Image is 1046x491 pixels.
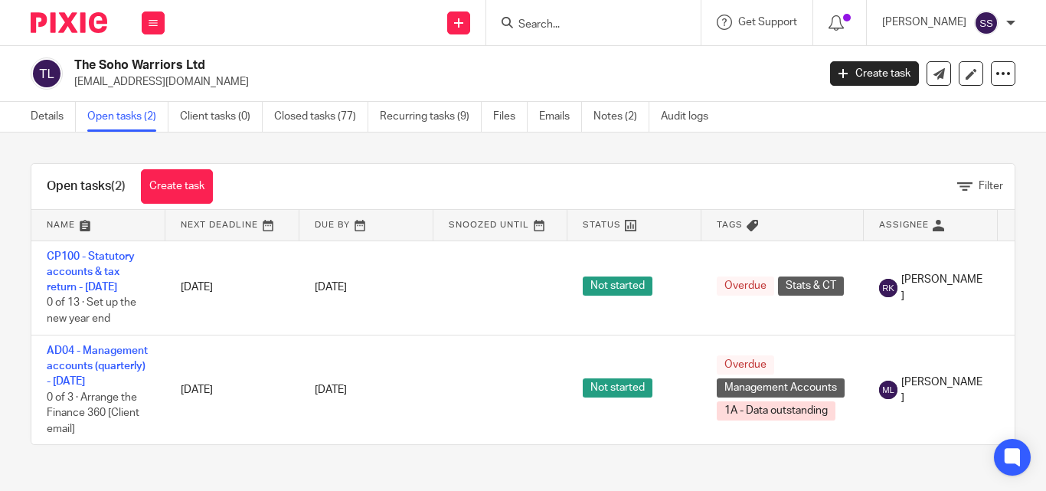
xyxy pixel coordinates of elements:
[717,378,845,398] span: Management Accounts
[879,279,897,297] img: svg%3E
[111,180,126,192] span: (2)
[517,18,655,32] input: Search
[47,251,135,293] a: CP100 - Statutory accounts & tax return - [DATE]
[593,102,649,132] a: Notes (2)
[47,392,139,434] span: 0 of 3 · Arrange the Finance 360 [Client email]
[31,102,76,132] a: Details
[74,57,661,74] h2: The Soho Warriors Ltd
[583,277,652,296] span: Not started
[882,15,966,30] p: [PERSON_NAME]
[47,345,148,388] a: AD04 - Management accounts (quarterly) - [DATE]
[738,17,797,28] span: Get Support
[879,381,897,399] img: svg%3E
[661,102,720,132] a: Audit logs
[778,277,844,296] span: Stats & CT
[717,277,774,296] span: Overdue
[31,12,107,33] img: Pixie
[539,102,582,132] a: Emails
[47,178,126,195] h1: Open tasks
[901,375,982,406] span: [PERSON_NAME]
[380,102,482,132] a: Recurring tasks (9)
[717,401,835,421] span: 1A - Data outstanding
[974,11,999,35] img: svg%3E
[165,241,299,335] td: [DATE]
[87,102,168,132] a: Open tasks (2)
[583,378,652,398] span: Not started
[141,169,213,204] a: Create task
[901,272,982,303] span: [PERSON_NAME]
[830,61,919,86] a: Create task
[449,221,529,229] span: Snoozed Until
[315,282,347,293] span: [DATE]
[717,355,774,375] span: Overdue
[979,181,1003,191] span: Filter
[493,102,528,132] a: Files
[74,74,807,90] p: [EMAIL_ADDRESS][DOMAIN_NAME]
[180,102,263,132] a: Client tasks (0)
[717,221,743,229] span: Tags
[274,102,368,132] a: Closed tasks (77)
[31,57,63,90] img: svg%3E
[47,298,136,325] span: 0 of 13 · Set up the new year end
[315,385,347,395] span: [DATE]
[583,221,621,229] span: Status
[165,335,299,444] td: [DATE]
